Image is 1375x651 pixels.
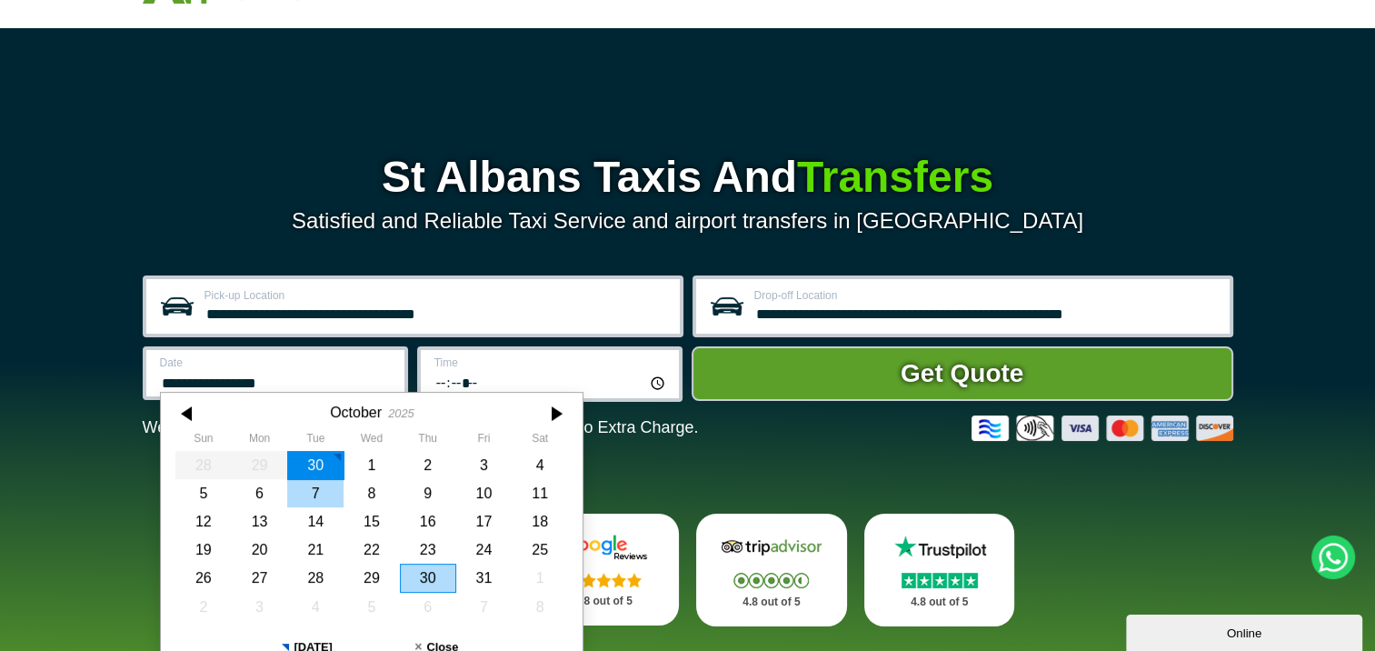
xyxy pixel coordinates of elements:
div: 02 October 2025 [399,451,455,479]
div: 28 October 2025 [287,564,344,592]
div: 17 October 2025 [455,507,512,536]
div: 30 October 2025 [399,564,455,592]
div: 18 October 2025 [512,507,568,536]
th: Tuesday [287,432,344,450]
div: 29 September 2025 [231,451,287,479]
div: 25 October 2025 [512,536,568,564]
p: We Now Accept Card & Contactless Payment In [143,418,699,437]
h1: St Albans Taxis And [143,155,1233,199]
label: Date [160,357,394,368]
img: Stars [566,573,642,587]
img: Google [549,534,658,561]
div: 12 October 2025 [175,507,232,536]
div: 08 October 2025 [344,479,400,507]
div: 09 October 2025 [399,479,455,507]
div: 11 October 2025 [512,479,568,507]
div: 27 October 2025 [231,564,287,592]
span: The Car at No Extra Charge. [490,418,698,436]
div: 28 September 2025 [175,451,232,479]
label: Drop-off Location [754,290,1219,301]
div: 29 October 2025 [344,564,400,592]
div: 19 October 2025 [175,536,232,564]
div: 31 October 2025 [455,564,512,592]
div: 2025 [388,406,413,420]
div: 10 October 2025 [455,479,512,507]
th: Saturday [512,432,568,450]
div: 24 October 2025 [455,536,512,564]
th: Sunday [175,432,232,450]
th: Friday [455,432,512,450]
div: 22 October 2025 [344,536,400,564]
div: 21 October 2025 [287,536,344,564]
div: 06 November 2025 [399,593,455,621]
img: Tripadvisor [717,534,826,561]
div: 16 October 2025 [399,507,455,536]
div: 05 November 2025 [344,593,400,621]
a: Tripadvisor Stars 4.8 out of 5 [696,514,847,626]
div: 02 November 2025 [175,593,232,621]
div: 05 October 2025 [175,479,232,507]
p: 4.8 out of 5 [716,591,827,614]
label: Time [434,357,668,368]
button: Get Quote [692,346,1233,401]
label: Pick-up Location [204,290,669,301]
img: Stars [733,573,809,588]
div: 04 October 2025 [512,451,568,479]
th: Wednesday [344,432,400,450]
div: 30 September 2025 [287,451,344,479]
div: 04 November 2025 [287,593,344,621]
img: Trustpilot [885,534,994,561]
div: 15 October 2025 [344,507,400,536]
div: 01 October 2025 [344,451,400,479]
div: 07 October 2025 [287,479,344,507]
span: Transfers [797,153,993,201]
div: 01 November 2025 [512,564,568,592]
div: 20 October 2025 [231,536,287,564]
a: Trustpilot Stars 4.8 out of 5 [864,514,1015,626]
p: 4.8 out of 5 [548,590,659,613]
div: 23 October 2025 [399,536,455,564]
div: October [330,404,382,421]
div: 13 October 2025 [231,507,287,536]
div: 03 November 2025 [231,593,287,621]
p: Satisfied and Reliable Taxi Service and airport transfers in [GEOGRAPHIC_DATA] [143,208,1233,234]
div: 14 October 2025 [287,507,344,536]
iframe: chat widget [1126,611,1366,651]
th: Thursday [399,432,455,450]
div: 07 November 2025 [455,593,512,621]
div: 08 November 2025 [512,593,568,621]
th: Monday [231,432,287,450]
div: 06 October 2025 [231,479,287,507]
a: Google Stars 4.8 out of 5 [528,514,679,626]
img: Credit And Debit Cards [971,416,1233,441]
div: 03 October 2025 [455,451,512,479]
p: 4.8 out of 5 [884,591,995,614]
div: 26 October 2025 [175,564,232,592]
img: Stars [902,573,978,588]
